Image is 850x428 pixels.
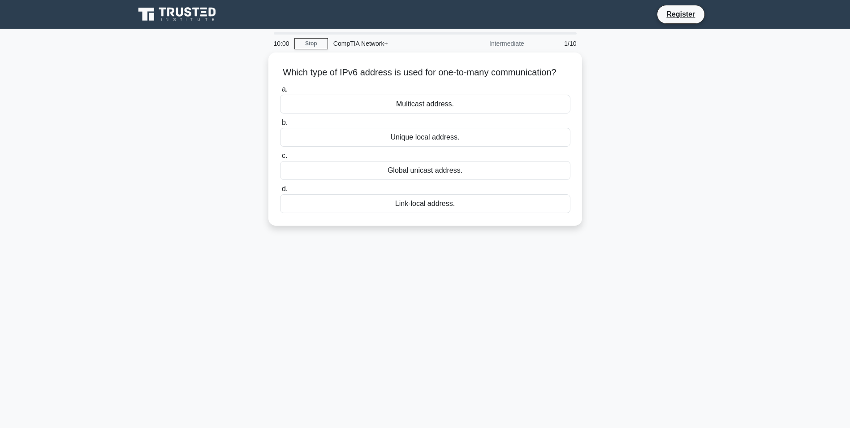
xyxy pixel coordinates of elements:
[294,38,328,49] a: Stop
[282,185,288,192] span: d.
[451,35,530,52] div: Intermediate
[530,35,582,52] div: 1/10
[282,85,288,93] span: a.
[280,128,570,147] div: Unique local address.
[328,35,451,52] div: CompTIA Network+
[279,67,571,79] h5: Which type of IPv6 address is used for one-to-many communication?
[280,95,570,114] div: Multicast address.
[280,194,570,213] div: Link-local address.
[280,161,570,180] div: Global unicast address.
[661,9,700,20] a: Register
[282,118,288,126] span: b.
[282,152,287,159] span: c.
[268,35,294,52] div: 10:00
